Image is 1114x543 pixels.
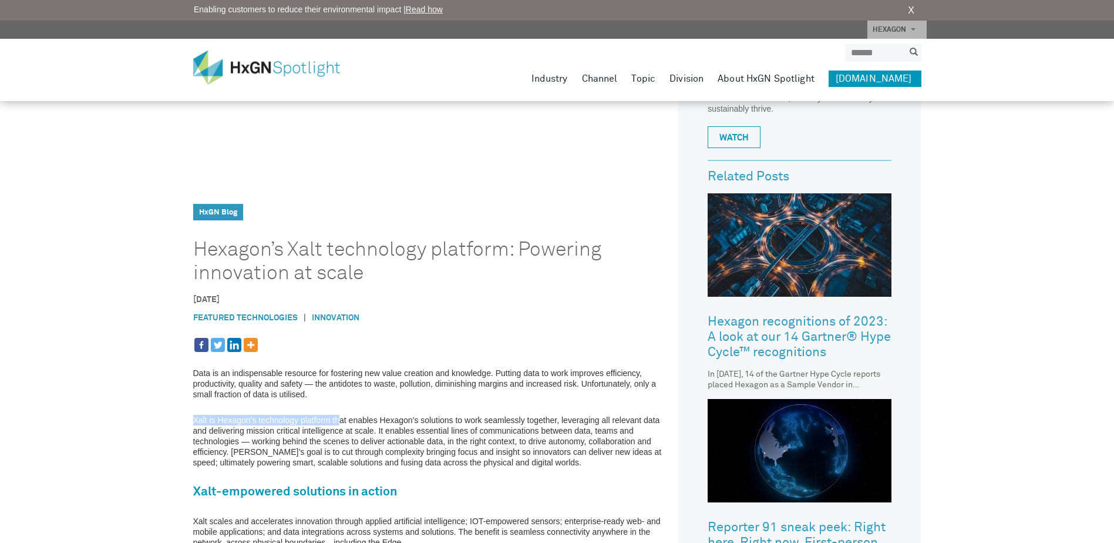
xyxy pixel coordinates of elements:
[193,368,673,400] p: Data is an indispensable resource for fostering new value creation and knowledge. Putting data to...
[193,483,673,502] h2: Xalt-empowered solutions in action
[193,296,220,304] time: [DATE]
[298,312,312,324] span: |
[908,4,914,18] a: X
[244,338,258,352] a: More
[531,71,568,87] a: Industry
[631,71,655,87] a: Topic
[669,71,704,87] a: Division
[708,193,891,297] img: Hexagon recognitions of 2023: A look at our 14 Gartner® Hype Cycle™ recognitions
[708,399,891,502] img: Reporter 91 sneak peek: Right here. Right now. First-person innovation
[312,314,359,322] a: Innovation
[708,126,760,148] a: WATCH
[708,369,891,390] div: In [DATE], 14 of the Gartner Hype Cycle reports placed Hexagon as a Sample Vendor in respective t...
[708,170,891,184] h3: Related Posts
[867,21,927,39] a: HEXAGON
[718,71,815,87] a: About HxGN Spotlight
[194,338,208,352] a: Facebook
[199,209,237,216] a: HxGN Blog
[708,306,891,369] a: Hexagon recognitions of 2023: A look at our 14 Gartner® Hype Cycle™ recognitions
[193,51,358,85] img: HxGN Spotlight
[193,415,673,468] p: Xalt is Hexagon’s technology platform that enables Hexagon’s solutions to work seamlessly togethe...
[211,338,225,352] a: Twitter
[406,5,443,14] a: Read how
[193,314,298,322] a: Featured Technologies
[193,238,639,285] h1: Hexagon’s Xalt technology platform: Powering innovation at scale
[829,71,921,87] a: [DOMAIN_NAME]
[194,4,443,16] span: Enabling customers to reduce their environmental impact |
[227,338,241,352] a: Linkedin
[582,71,618,87] a: Channel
